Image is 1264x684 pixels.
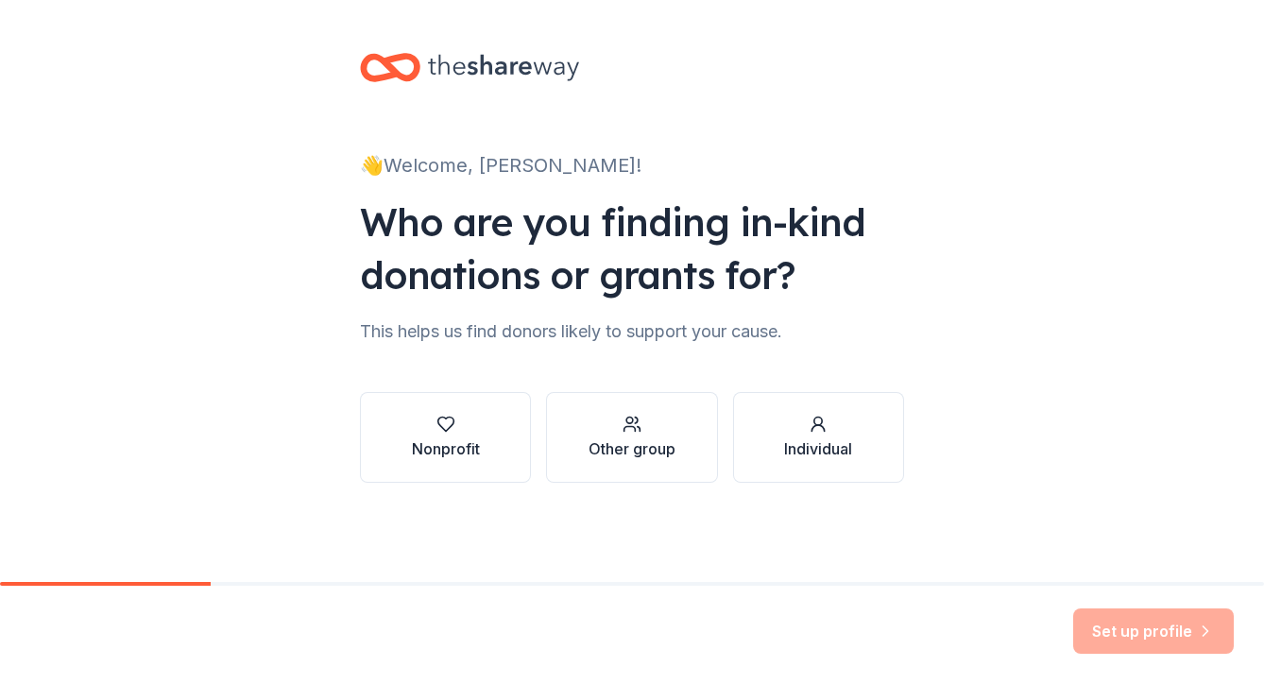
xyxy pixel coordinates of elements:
[360,392,531,483] button: Nonprofit
[412,437,480,460] div: Nonprofit
[784,437,852,460] div: Individual
[360,196,904,301] div: Who are you finding in-kind donations or grants for?
[360,316,904,347] div: This helps us find donors likely to support your cause.
[360,150,904,180] div: 👋 Welcome, [PERSON_NAME]!
[589,437,675,460] div: Other group
[546,392,717,483] button: Other group
[733,392,904,483] button: Individual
